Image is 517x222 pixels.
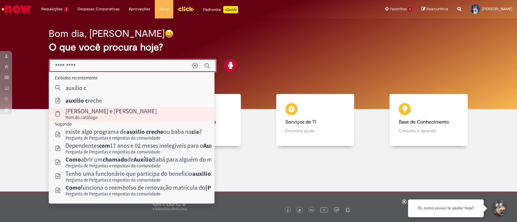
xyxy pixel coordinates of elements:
img: logo_footer_ambev_rotulo_gray.png [152,198,187,210]
p: +GenAi [223,6,238,13]
a: Base de Conhecimento Consulte e aprenda [372,94,485,146]
span: Favoritos [390,6,406,12]
span: Rascunhos [426,6,448,12]
b: Serviços de TI [285,119,316,125]
a: Serviços de TI Encontre ajuda [259,94,372,146]
img: logo_footer_naosei.png [345,207,350,212]
img: logo_footer_facebook.png [286,209,289,212]
img: ServiceNow [1,3,32,15]
div: Oi, como posso te ajudar hoje? [408,199,484,217]
span: Aprovações [129,6,150,12]
img: logo_footer_linkedin.png [310,208,313,212]
span: [PERSON_NAME] [482,6,512,11]
span: Requisições [41,6,63,12]
img: logo_footer_twitter.png [298,209,301,212]
span: More [159,6,169,12]
b: Catálogo de Ofertas [172,119,216,125]
span: 1 [64,7,68,12]
div: Padroniza [203,6,238,13]
button: Iniciar Conversa de Suporte [490,199,508,217]
img: logo_footer_workplace.png [334,207,339,212]
img: logo_footer_youtube.png [320,206,328,214]
p: Encontre ajuda [285,128,345,134]
h2: Bom dia, [PERSON_NAME] [49,28,165,39]
b: Base de Conhecimento [399,119,449,125]
img: happy-face.png [165,29,174,38]
img: click_logo_yellow_360x200.png [178,4,194,13]
h2: O que você procura hoje? [49,42,468,53]
p: Consulte e aprenda [399,128,458,134]
span: Despesas Corporativas [78,6,120,12]
a: Rascunhos [421,6,448,12]
a: Tirar dúvidas Tirar dúvidas com Lupi Assist e Gen Ai [32,94,145,146]
span: 1 [408,7,412,12]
